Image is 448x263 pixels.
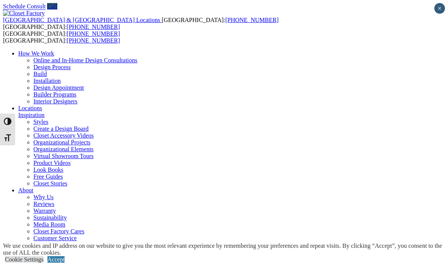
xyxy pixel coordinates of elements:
a: Closet Factory Cares [33,228,84,234]
a: Design Process [33,64,71,70]
span: [GEOGRAPHIC_DATA]: [GEOGRAPHIC_DATA]: [3,30,120,44]
button: Close [434,3,445,14]
a: Accept [47,256,65,263]
img: Closet Factory [3,10,45,17]
a: Cookie Settings [5,256,44,263]
a: Builder Programs [33,91,76,98]
a: Organizational Projects [33,139,90,146]
a: Inspiration [18,112,44,118]
a: Create a Design Board [33,125,88,132]
a: Closet Accessory Videos [33,132,94,139]
div: We use cookies and IP address on our website to give you the most relevant experience by remember... [3,242,448,256]
a: Build [33,71,47,77]
a: How We Work [18,50,54,57]
a: Look Books [33,166,63,173]
a: Call [47,3,57,10]
a: [PHONE_NUMBER] [225,17,278,23]
a: Customer Service [33,235,77,241]
a: Installation [33,78,61,84]
a: Why Us [33,194,54,200]
a: [PHONE_NUMBER] [67,24,120,30]
a: Media Room [33,221,65,228]
span: [GEOGRAPHIC_DATA] & [GEOGRAPHIC_DATA] Locations [3,17,160,23]
a: About [18,187,33,193]
a: Reviews [33,201,54,207]
a: [GEOGRAPHIC_DATA] & [GEOGRAPHIC_DATA] Locations [3,17,162,23]
span: [GEOGRAPHIC_DATA]: [GEOGRAPHIC_DATA]: [3,17,279,30]
a: Product Videos [33,160,71,166]
a: Locations [18,105,42,111]
a: Warranty [33,208,56,214]
a: Free Guides [33,173,63,180]
a: Online and In-Home Design Consultations [33,57,137,63]
a: Sustainability [33,214,67,221]
a: Interior Designers [33,98,77,105]
a: [PHONE_NUMBER] [67,37,120,44]
a: Virtual Showroom Tours [33,153,94,159]
a: Design Appointment [33,84,84,91]
a: Organizational Elements [33,146,93,152]
a: Careers [33,242,52,248]
a: Styles [33,119,48,125]
a: Schedule Consult [3,3,46,10]
a: Closet Stories [33,180,67,187]
a: [PHONE_NUMBER] [67,30,120,37]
